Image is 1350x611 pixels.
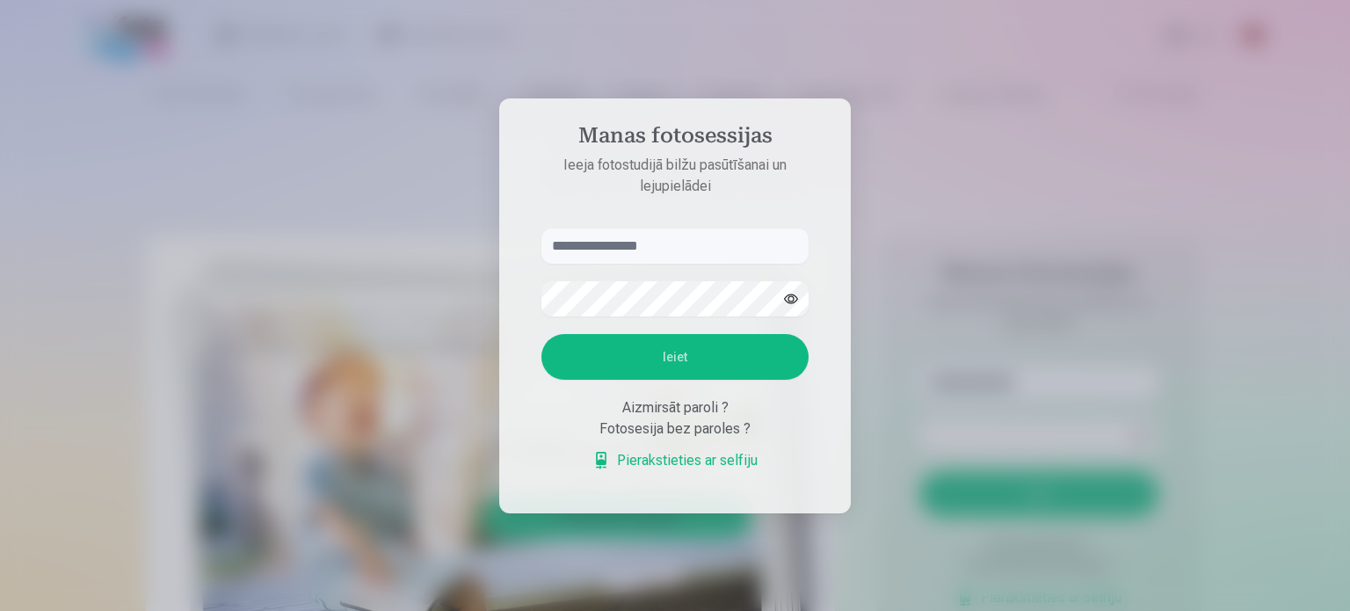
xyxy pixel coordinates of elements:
div: Fotosesija bez paroles ? [541,418,809,440]
p: Ieeja fotostudijā bilžu pasūtīšanai un lejupielādei [524,155,826,197]
h4: Manas fotosessijas [524,123,826,155]
div: Aizmirsāt paroli ? [541,397,809,418]
button: Ieiet [541,334,809,380]
a: Pierakstieties ar selfiju [592,450,758,471]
